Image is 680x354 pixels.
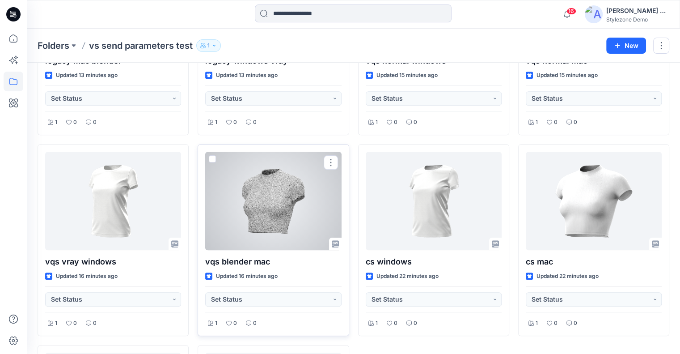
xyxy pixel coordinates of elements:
[205,152,341,250] a: vqs blender mac
[216,71,278,80] p: Updated 13 minutes ago
[536,71,598,80] p: Updated 15 minutes ago
[574,319,577,328] p: 0
[56,71,118,80] p: Updated 13 minutes ago
[536,118,538,127] p: 1
[253,319,257,328] p: 0
[394,319,397,328] p: 0
[585,5,603,23] img: avatar
[526,256,662,268] p: cs mac
[536,272,599,281] p: Updated 22 minutes ago
[207,41,210,51] p: 1
[233,118,237,127] p: 0
[89,39,193,52] p: vs send parameters test
[606,16,669,23] div: Stylezone Demo
[376,118,378,127] p: 1
[414,319,417,328] p: 0
[38,39,69,52] a: Folders
[376,319,378,328] p: 1
[376,71,438,80] p: Updated 15 minutes ago
[55,118,57,127] p: 1
[253,118,257,127] p: 0
[215,319,217,328] p: 1
[73,319,77,328] p: 0
[215,118,217,127] p: 1
[55,319,57,328] p: 1
[366,152,502,250] a: cs windows
[56,272,118,281] p: Updated 16 minutes ago
[376,272,439,281] p: Updated 22 minutes ago
[73,118,77,127] p: 0
[45,152,181,250] a: vqs vray windows
[93,118,97,127] p: 0
[606,5,669,16] div: [PERSON_NAME] Ashkenazi
[574,118,577,127] p: 0
[606,38,646,54] button: New
[394,118,397,127] p: 0
[526,152,662,250] a: cs mac
[216,272,278,281] p: Updated 16 minutes ago
[554,118,558,127] p: 0
[566,8,576,15] span: 16
[233,319,237,328] p: 0
[414,118,417,127] p: 0
[205,256,341,268] p: vqs blender mac
[45,256,181,268] p: vqs vray windows
[554,319,558,328] p: 0
[196,39,221,52] button: 1
[366,256,502,268] p: cs windows
[93,319,97,328] p: 0
[536,319,538,328] p: 1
